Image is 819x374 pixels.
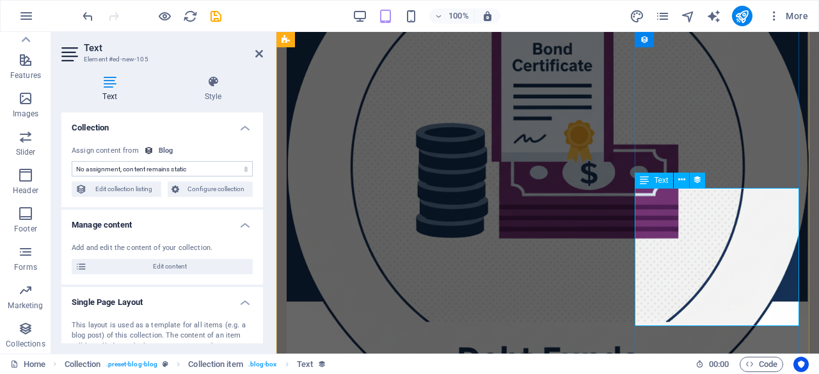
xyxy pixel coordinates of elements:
[72,259,253,274] button: Edit content
[183,9,198,24] i: Reload page
[65,357,327,372] nav: breadcrumb
[81,9,95,24] i: Undo: Insert preset assets (Ctrl+Z)
[163,361,168,368] i: This element is a customizable preset
[248,357,277,372] span: . blog-box
[654,176,668,184] span: Text
[61,113,263,136] h4: Collection
[84,42,263,54] h2: Text
[80,8,95,24] button: undo
[72,146,139,157] div: Assign content from
[706,8,722,24] button: text_generator
[61,210,263,233] h4: Manage content
[84,54,237,65] h3: Element #ed-new-105
[13,109,39,119] p: Images
[72,320,253,362] div: This layout is used as a template for all items (e.g. a blog post) of this collection. The conten...
[10,357,45,372] a: Click to cancel selection. Double-click to open Pages
[72,243,253,254] div: Add and edit the content of your collection.
[449,8,469,24] h6: 100%
[188,357,243,372] span: Click to select. Double-click to edit
[91,182,157,197] span: Edit collection listing
[735,9,749,24] i: Publish
[318,360,326,368] i: This element is bound to a collection
[709,357,729,372] span: 00 00
[706,9,721,24] i: AI Writer
[745,357,777,372] span: Code
[14,224,37,234] p: Footer
[208,8,223,24] button: save
[168,182,253,197] button: Configure collection
[793,357,809,372] button: Usercentrics
[182,8,198,24] button: reload
[61,287,263,310] h4: Single Page Layout
[297,357,313,372] span: Click to select. Double-click to edit
[8,300,43,311] p: Marketing
[763,6,813,26] button: More
[482,10,493,22] i: On resize automatically adjust zoom level to fit chosen device.
[681,9,696,24] i: Navigator
[91,259,249,274] span: Edit content
[16,147,36,157] p: Slider
[696,357,729,372] h6: Session time
[157,8,172,24] button: Click here to leave preview mode and continue editing
[630,8,645,24] button: design
[655,9,670,24] i: Pages (Ctrl+Alt+S)
[10,70,41,81] p: Features
[718,359,720,369] span: :
[14,262,37,272] p: Forms
[6,339,45,349] p: Collections
[768,10,808,22] span: More
[13,185,38,196] p: Header
[429,8,475,24] button: 100%
[106,357,158,372] span: . preset-blog-blog
[183,182,250,197] span: Configure collection
[72,182,161,197] button: Edit collection listing
[630,9,644,24] i: Design (Ctrl+Alt+Y)
[61,75,163,102] h4: Text
[681,8,696,24] button: navigator
[655,8,671,24] button: pages
[163,75,263,102] h4: Style
[159,146,173,157] div: Blog
[732,6,752,26] button: publish
[209,9,223,24] i: Save (Ctrl+S)
[65,357,101,372] span: Click to select. Double-click to edit
[740,357,783,372] button: Code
